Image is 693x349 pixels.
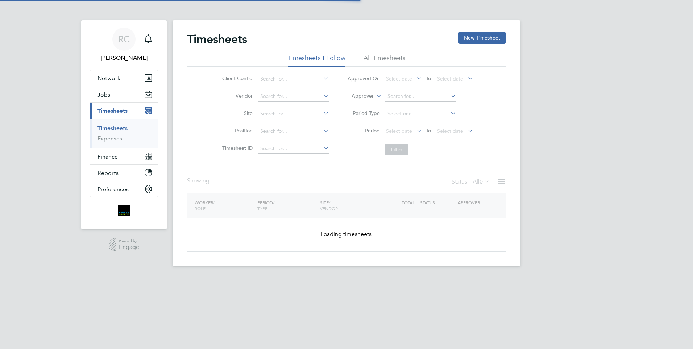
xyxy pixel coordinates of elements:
[385,109,456,119] input: Select one
[386,128,412,134] span: Select date
[364,54,406,67] li: All Timesheets
[437,128,463,134] span: Select date
[97,91,110,98] span: Jobs
[258,109,329,119] input: Search for...
[90,205,158,216] a: Go to home page
[97,153,118,160] span: Finance
[258,126,329,136] input: Search for...
[187,32,247,46] h2: Timesheets
[90,86,158,102] button: Jobs
[97,169,119,176] span: Reports
[209,177,214,184] span: ...
[118,205,130,216] img: bromak-logo-retina.png
[97,135,122,142] a: Expenses
[288,54,345,67] li: Timesheets I Follow
[473,178,490,185] label: All
[424,126,433,135] span: To
[385,91,456,102] input: Search for...
[90,54,158,62] span: Robyn Clarke
[118,34,130,44] span: RC
[452,177,491,187] div: Status
[81,20,167,229] nav: Main navigation
[220,75,253,82] label: Client Config
[424,74,433,83] span: To
[258,74,329,84] input: Search for...
[119,244,139,250] span: Engage
[187,177,215,185] div: Showing
[109,238,140,252] a: Powered byEngage
[458,32,506,44] button: New Timesheet
[97,107,128,114] span: Timesheets
[97,186,129,193] span: Preferences
[97,125,128,132] a: Timesheets
[347,110,380,116] label: Period Type
[385,144,408,155] button: Filter
[347,75,380,82] label: Approved On
[90,165,158,181] button: Reports
[480,178,483,185] span: 0
[90,148,158,164] button: Finance
[220,127,253,134] label: Position
[386,75,412,82] span: Select date
[119,238,139,244] span: Powered by
[258,91,329,102] input: Search for...
[220,110,253,116] label: Site
[90,119,158,148] div: Timesheets
[258,144,329,154] input: Search for...
[437,75,463,82] span: Select date
[90,181,158,197] button: Preferences
[220,145,253,151] label: Timesheet ID
[220,93,253,99] label: Vendor
[90,103,158,119] button: Timesheets
[97,75,120,82] span: Network
[347,127,380,134] label: Period
[341,93,374,100] label: Approver
[90,28,158,62] a: RC[PERSON_NAME]
[90,70,158,86] button: Network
